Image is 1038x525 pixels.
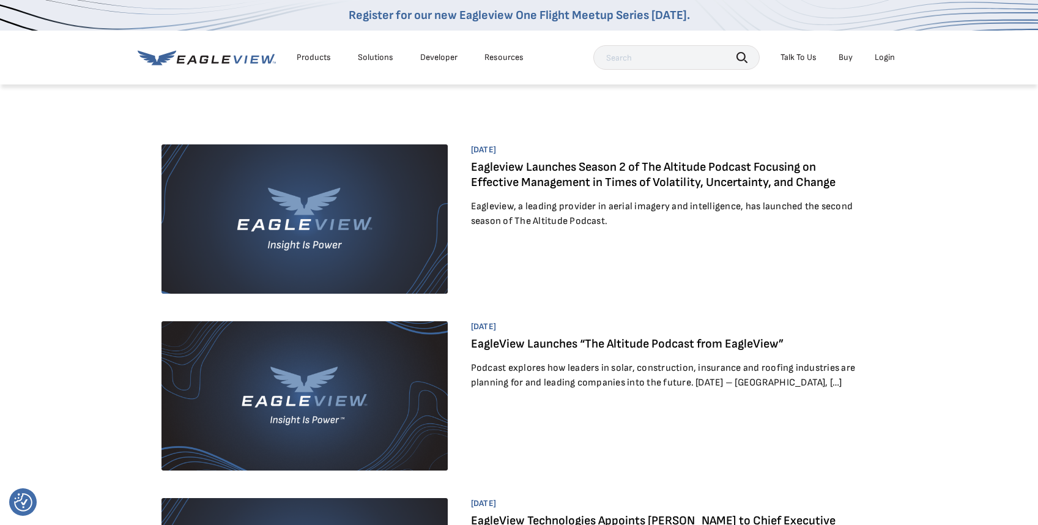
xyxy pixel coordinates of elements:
[471,144,866,155] span: [DATE]
[161,144,448,294] img: ev-default-img
[14,493,32,512] img: Revisit consent button
[593,45,760,70] input: Search
[471,160,836,190] a: Eagleview Launches Season 2 of The Altitude Podcast Focusing on Effective Management in Times of ...
[14,493,32,512] button: Consent Preferences
[875,52,895,63] div: Login
[358,52,393,63] div: Solutions
[297,52,331,63] div: Products
[839,52,853,63] a: Buy
[161,321,448,471] img: Eagleview logo featuring a stylized eagle with outstretched wings above the company name, accompa...
[471,321,866,332] span: [DATE]
[780,52,817,63] div: Talk To Us
[349,8,690,23] a: Register for our new Eagleview One Flight Meetup Series [DATE].
[471,337,784,351] a: EagleView Launches “The Altitude Podcast from EagleView”
[471,361,866,390] p: Podcast explores how leaders in solar, construction, insurance and roofing industries are plannin...
[484,52,524,63] div: Resources
[420,52,458,63] a: Developer
[471,199,866,229] p: Eagleview, a leading provider in aerial imagery and intelligence, has launched the second season ...
[471,498,866,509] span: [DATE]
